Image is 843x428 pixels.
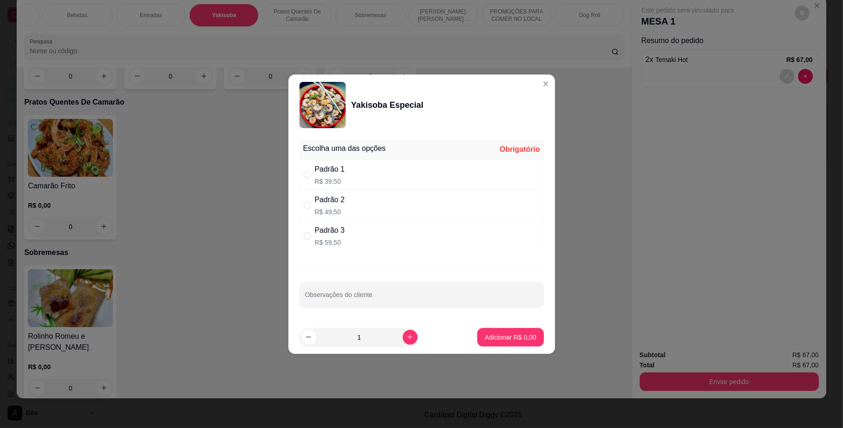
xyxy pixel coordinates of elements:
button: Close [538,76,553,91]
div: Obrigatório [500,144,540,155]
div: Padrão 2 [315,194,345,205]
div: Padrão 3 [315,225,345,236]
p: Adicionar R$ 0,00 [485,333,536,342]
img: product-image [300,82,346,128]
input: Observações do cliente [305,294,538,303]
button: decrease-product-quantity [301,330,316,345]
p: R$ 49,50 [315,207,345,217]
p: R$ 39,50 [315,177,345,186]
div: Padrão 1 [315,164,345,175]
p: R$ 59,50 [315,238,345,247]
div: Escolha uma das opções [303,143,386,154]
button: Adicionar R$ 0,00 [477,328,543,347]
div: Yakisoba Especial [351,99,424,112]
button: increase-product-quantity [403,330,418,345]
